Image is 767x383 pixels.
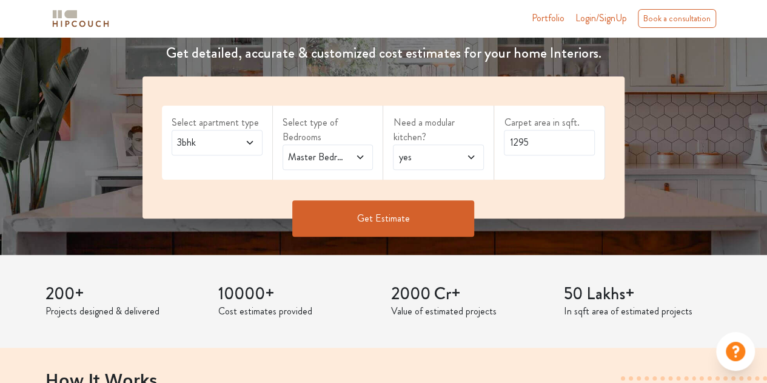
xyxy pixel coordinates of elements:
[135,44,632,62] h4: Get detailed, accurate & customized cost estimates for your home Interiors.
[638,9,716,28] div: Book a consultation
[564,304,722,319] p: In sqft area of estimated projects
[391,284,549,305] h3: 2000 Cr+
[504,130,595,155] input: Enter area sqft
[175,135,235,150] span: 3bhk
[564,284,722,305] h3: 50 Lakhs+
[292,200,474,237] button: Get Estimate
[391,304,549,319] p: Value of estimated projects
[218,284,377,305] h3: 10000+
[532,11,564,25] a: Portfolio
[50,5,111,32] span: logo-horizontal.svg
[45,284,204,305] h3: 200+
[286,150,346,164] span: Master Bedroom,Kids Room 1,Guest
[218,304,377,319] p: Cost estimates provided
[50,8,111,29] img: logo-horizontal.svg
[45,304,204,319] p: Projects designed & delivered
[396,150,456,164] span: yes
[172,115,263,130] label: Select apartment type
[504,115,595,130] label: Carpet area in sqft.
[393,115,484,144] label: Need a modular kitchen?
[575,11,627,25] span: Login/SignUp
[283,115,373,144] label: Select type of Bedrooms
